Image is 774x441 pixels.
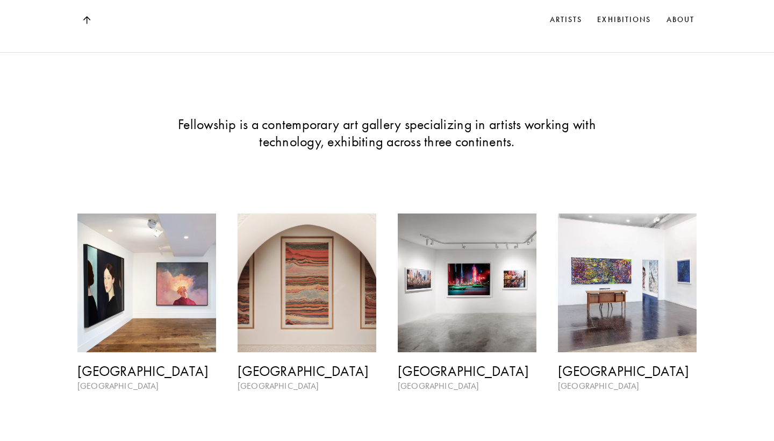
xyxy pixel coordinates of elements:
[238,363,376,380] h3: [GEOGRAPHIC_DATA]
[77,363,216,380] h3: [GEOGRAPHIC_DATA]
[77,214,216,352] img: image
[398,380,536,392] p: [GEOGRAPHIC_DATA]
[238,214,376,352] img: image
[77,380,216,392] p: [GEOGRAPHIC_DATA]
[548,12,585,28] a: Artists
[558,363,697,380] h3: [GEOGRAPHIC_DATA]
[398,363,536,380] h3: [GEOGRAPHIC_DATA]
[664,12,697,28] a: About
[398,214,536,352] img: image
[145,116,629,151] h1: Fellowship is a contemporary art gallery specializing in artists working with technology, exhibit...
[83,16,90,24] img: Top
[558,380,697,392] p: [GEOGRAPHIC_DATA]
[595,12,653,28] a: Exhibitions
[238,380,376,392] p: [GEOGRAPHIC_DATA]
[558,214,697,352] img: image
